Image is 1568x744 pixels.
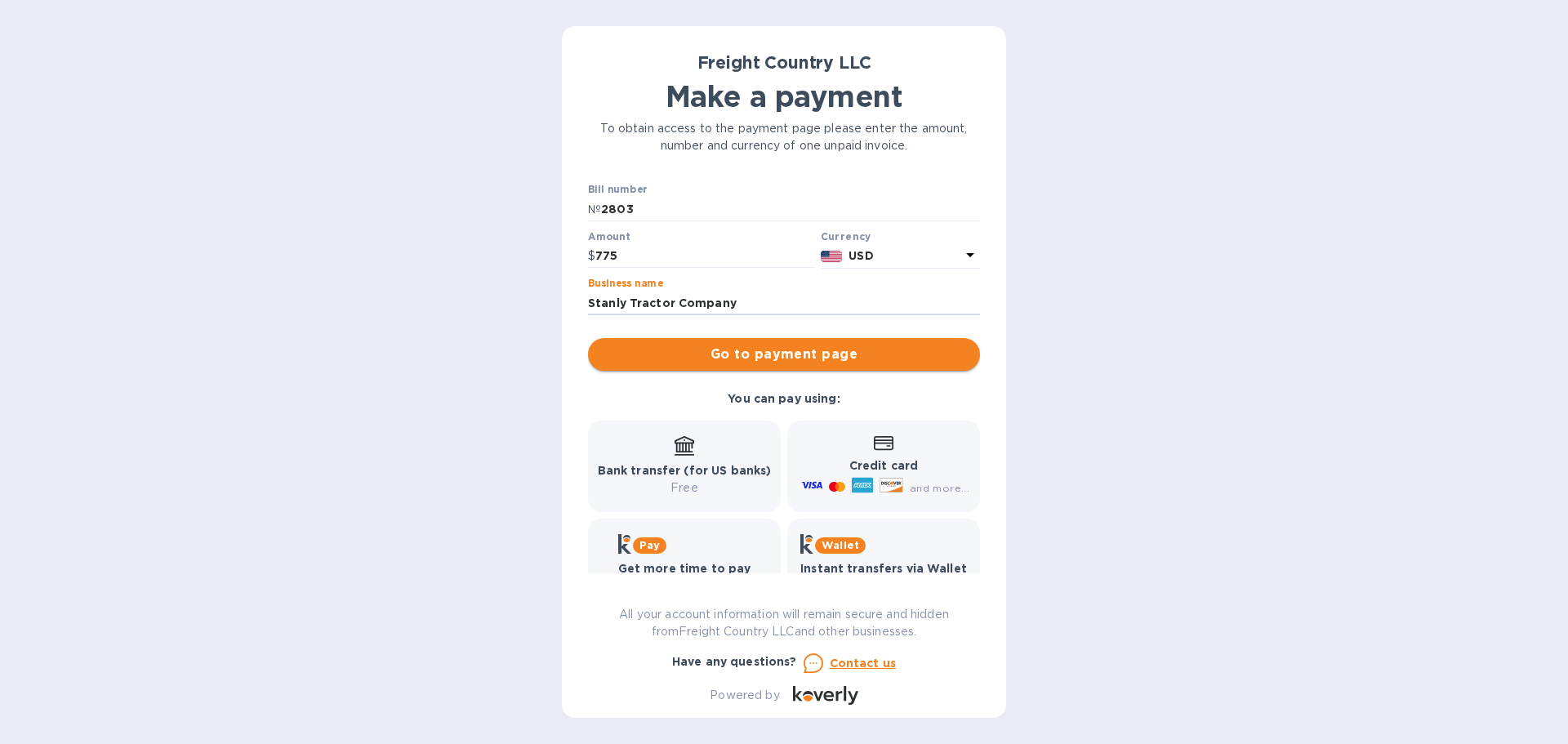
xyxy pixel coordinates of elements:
b: Get more time to pay [618,562,751,575]
label: Amount [588,232,630,242]
p: № [588,201,601,218]
b: Pay [639,539,660,551]
b: Freight Country LLC [697,52,871,73]
b: Currency [821,230,871,243]
input: Enter bill number [601,197,980,221]
span: and more... [910,482,969,494]
p: Free [598,479,772,497]
b: Have any questions? [672,655,797,668]
p: To obtain access to the payment page please enter the amount, number and currency of one unpaid i... [588,120,980,154]
b: USD [849,249,873,262]
b: Wallet [822,539,859,551]
b: Instant transfers via Wallet [800,562,967,575]
h1: Make a payment [588,79,980,114]
img: USD [821,251,843,262]
p: Powered by [710,687,779,704]
b: Credit card [849,459,918,472]
u: Contact us [830,657,897,670]
b: Bank transfer (for US banks) [598,464,772,477]
span: Go to payment page [601,345,967,364]
p: All your account information will remain secure and hidden from Freight Country LLC and other bus... [588,606,980,640]
label: Bill number [588,185,647,195]
b: You can pay using: [728,392,840,405]
button: Go to payment page [588,338,980,371]
label: Business name [588,279,663,289]
input: Enter business name [588,291,980,315]
p: $ [588,247,595,265]
input: 0.00 [595,244,814,269]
